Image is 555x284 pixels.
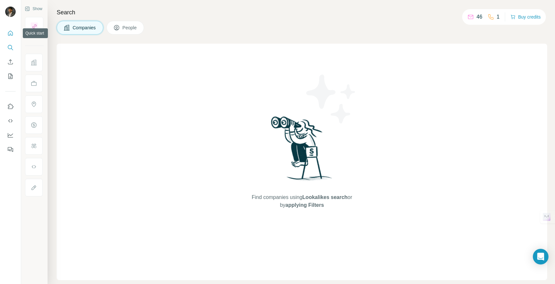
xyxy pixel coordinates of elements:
span: applying Filters [285,202,324,208]
p: 1 [497,13,500,21]
button: My lists [5,70,16,82]
span: Lookalikes search [302,194,348,200]
button: Show [20,4,47,14]
button: Dashboard [5,129,16,141]
p: 46 [477,13,482,21]
h4: Search [57,8,547,17]
span: People [122,24,137,31]
div: Open Intercom Messenger [533,249,548,264]
img: Avatar [5,7,16,17]
button: Quick start [5,27,16,39]
button: Use Surfe on LinkedIn [5,101,16,112]
button: Buy credits [510,12,541,21]
span: Find companies using or by [250,193,354,209]
button: Enrich CSV [5,56,16,68]
span: Companies [73,24,96,31]
img: Surfe Illustration - Woman searching with binoculars [268,115,336,187]
button: Use Surfe API [5,115,16,127]
img: Surfe Illustration - Stars [302,70,361,128]
button: Search [5,42,16,53]
button: Feedback [5,144,16,155]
